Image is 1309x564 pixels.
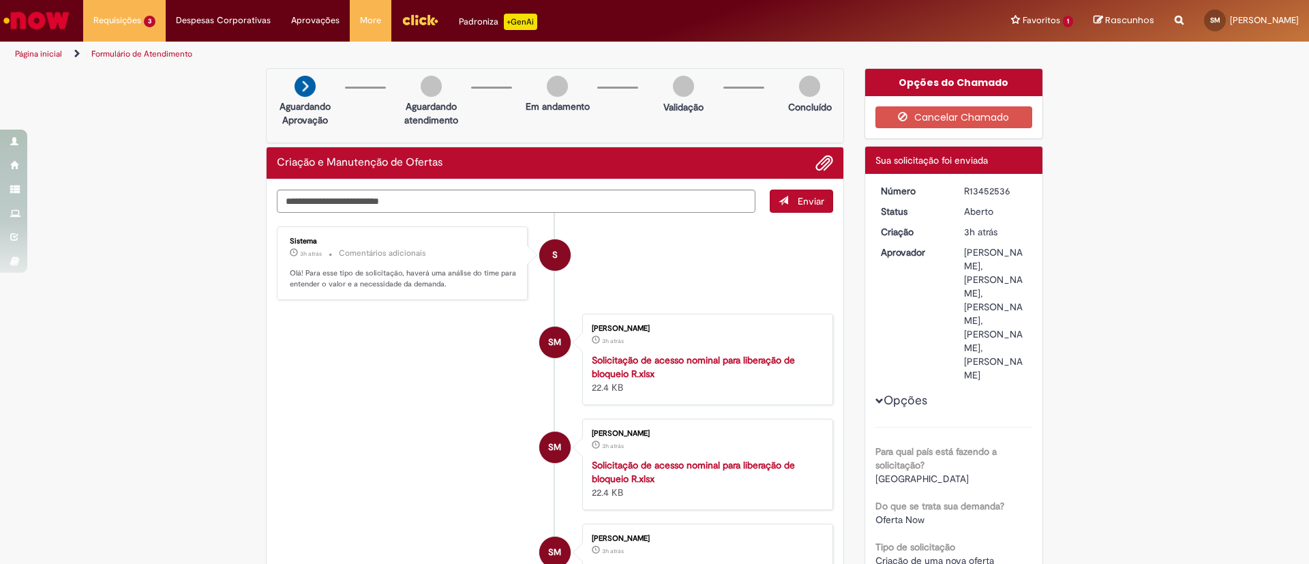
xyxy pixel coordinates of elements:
[865,69,1043,96] div: Opções do Chamado
[421,76,442,97] img: img-circle-grey.png
[799,76,820,97] img: img-circle-grey.png
[602,547,624,555] time: 27/08/2025 13:43:13
[798,195,824,207] span: Enviar
[277,157,442,169] h2: Criação e Manutenção de Ofertas Histórico de tíquete
[875,106,1033,128] button: Cancelar Chamado
[871,205,954,218] dt: Status
[398,100,464,127] p: Aguardando atendimento
[10,42,862,67] ul: Trilhas de página
[290,268,517,289] p: Olá! Para esse tipo de solicitação, haverá uma análise do time para entender o valor e a necessid...
[290,237,517,246] div: Sistema
[1105,14,1154,27] span: Rascunhos
[770,190,833,213] button: Enviar
[592,458,819,499] div: 22.4 KB
[1023,14,1060,27] span: Favoritos
[964,184,1027,198] div: R13452536
[504,14,537,30] p: +GenAi
[875,500,1004,512] b: Do que se trata sua demanda?
[592,354,795,380] a: Solicitação de acesso nominal para liberação de bloqueio R.xlsx
[964,246,1027,382] div: [PERSON_NAME], [PERSON_NAME], [PERSON_NAME], [PERSON_NAME], [PERSON_NAME]
[875,473,969,485] span: [GEOGRAPHIC_DATA]
[673,76,694,97] img: img-circle-grey.png
[552,239,558,271] span: S
[339,248,426,259] small: Comentários adicionais
[300,250,322,258] time: 27/08/2025 13:49:04
[875,154,988,166] span: Sua solicitação foi enviada
[875,541,955,553] b: Tipo de solicitação
[526,100,590,113] p: Em andamento
[539,432,571,463] div: Siumara Santos Moura
[1063,16,1073,27] span: 1
[547,76,568,97] img: img-circle-grey.png
[272,100,338,127] p: Aguardando Aprovação
[548,326,561,359] span: SM
[875,445,997,471] b: Para qual país está fazendo a solicitação?
[291,14,340,27] span: Aprovações
[402,10,438,30] img: click_logo_yellow_360x200.png
[871,184,954,198] dt: Número
[875,514,924,526] span: Oferta Now
[360,14,381,27] span: More
[602,442,624,450] time: 27/08/2025 13:43:22
[1230,14,1299,26] span: [PERSON_NAME]
[176,14,271,27] span: Despesas Corporativas
[964,205,1027,218] div: Aberto
[964,226,997,238] span: 3h atrás
[602,442,624,450] span: 3h atrás
[871,225,954,239] dt: Criação
[277,190,755,213] textarea: Digite sua mensagem aqui...
[300,250,322,258] span: 3h atrás
[592,430,819,438] div: [PERSON_NAME]
[788,100,832,114] p: Concluído
[539,327,571,358] div: Siumara Santos Moura
[815,154,833,172] button: Adicionar anexos
[93,14,141,27] span: Requisições
[548,431,561,464] span: SM
[663,100,704,114] p: Validação
[295,76,316,97] img: arrow-next.png
[144,16,155,27] span: 3
[602,547,624,555] span: 3h atrás
[91,48,192,59] a: Formulário de Atendimento
[602,337,624,345] time: 27/08/2025 13:45:54
[592,535,819,543] div: [PERSON_NAME]
[539,239,571,271] div: System
[602,337,624,345] span: 3h atrás
[15,48,62,59] a: Página inicial
[1,7,72,34] img: ServiceNow
[1210,16,1220,25] span: SM
[592,325,819,333] div: [PERSON_NAME]
[964,226,997,238] time: 27/08/2025 13:49:02
[592,459,795,485] a: Solicitação de acesso nominal para liberação de bloqueio R.xlsx
[1094,14,1154,27] a: Rascunhos
[964,225,1027,239] div: 27/08/2025 13:49:02
[592,353,819,394] div: 22.4 KB
[871,246,954,259] dt: Aprovador
[459,14,537,30] div: Padroniza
